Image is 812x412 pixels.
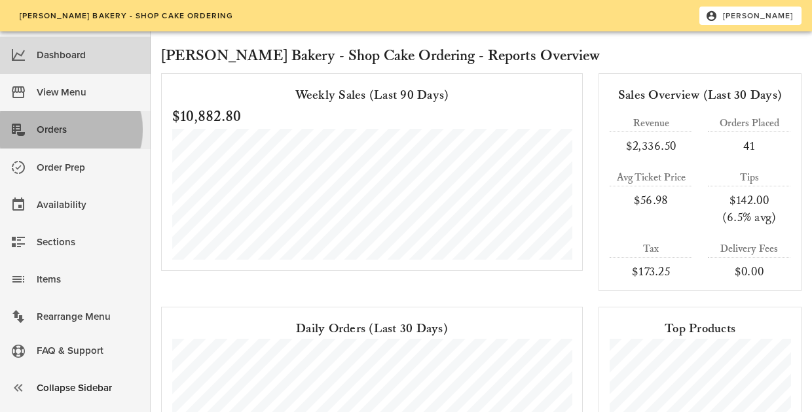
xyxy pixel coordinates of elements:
div: Tax [610,241,692,257]
div: FAQ & Support [37,340,140,362]
div: $2,336.50 [610,137,692,154]
div: Items [37,269,140,290]
div: View Menu [37,82,140,103]
div: Collapse Sidebar [37,377,140,399]
div: Delivery Fees [708,241,790,257]
div: $142.00 (6.5% avg) [708,192,790,226]
h2: $10,882.80 [172,105,572,129]
button: [PERSON_NAME] [699,7,802,25]
div: Rearrange Menu [37,306,140,328]
h2: [PERSON_NAME] Bakery - Shop Cake Ordering - Reports Overview [161,44,802,68]
div: Avg Ticket Price [610,170,692,186]
div: $173.25 [610,263,692,280]
div: Sales Overview (Last 30 Days) [610,84,790,105]
span: [PERSON_NAME] [708,10,794,22]
div: 41 [708,137,790,154]
div: Orders [37,119,140,141]
div: Tips [708,170,790,186]
div: Weekly Sales (Last 90 Days) [172,84,572,105]
span: [PERSON_NAME] Bakery - Shop Cake Ordering [18,11,233,20]
div: Revenue [610,116,692,131]
div: Daily Orders (Last 30 Days) [172,318,572,339]
div: Dashboard [37,44,140,66]
div: Sections [37,232,140,253]
div: Availability [37,194,140,216]
div: Top Products [610,318,790,339]
a: [PERSON_NAME] Bakery - Shop Cake Ordering [10,7,242,25]
div: Orders Placed [708,116,790,131]
div: Order Prep [37,157,140,179]
div: $0.00 [708,263,790,280]
div: $56.98 [610,192,692,209]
